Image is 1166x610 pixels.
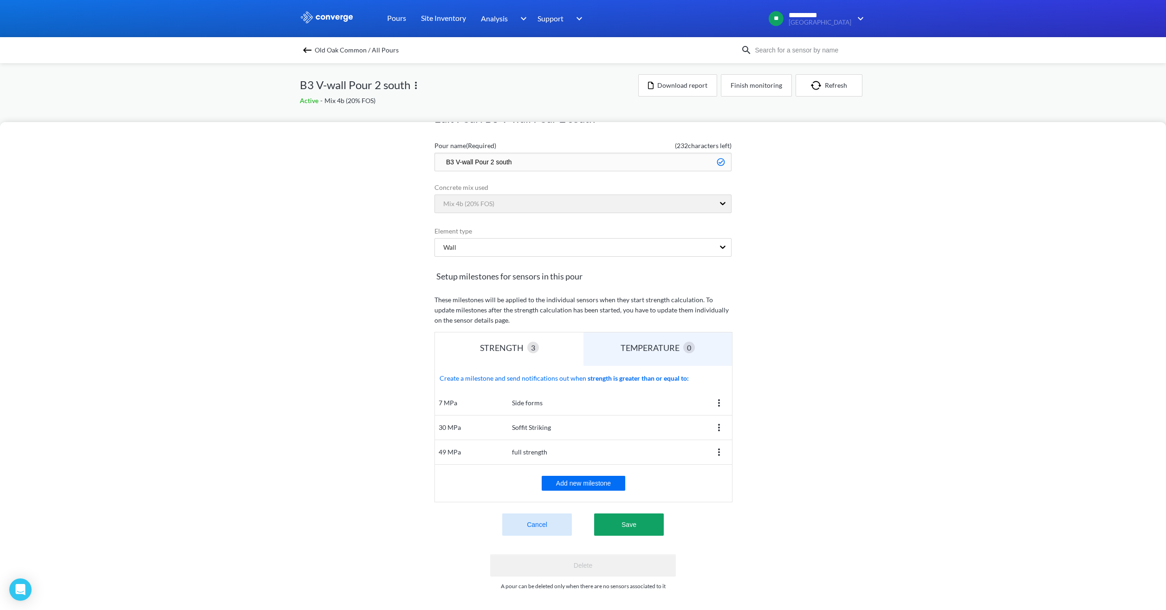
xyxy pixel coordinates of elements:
button: Delete [490,554,676,577]
span: 0 [687,342,691,353]
div: Side forms [512,398,723,408]
div: 49 MPa [435,447,512,457]
input: Search for a sensor by name [752,45,864,55]
span: Analysis [481,13,508,24]
div: 30 MPa [435,422,512,433]
button: Cancel [502,513,572,536]
div: Open Intercom Messenger [9,578,32,601]
img: downArrow.svg [851,13,866,24]
span: [GEOGRAPHIC_DATA] [789,19,851,26]
div: full strength [512,447,723,457]
button: Add new milestone [542,476,625,491]
span: Create a milestone and send notifications out when [436,373,732,383]
span: Old Oak Common / All Pours [315,44,399,57]
b: strength is greater than or equal to: [588,374,689,382]
img: more.svg [713,447,725,458]
img: downArrow.svg [570,13,585,24]
img: more.svg [713,422,725,433]
img: logo_ewhite.svg [300,11,354,23]
button: Save [594,513,664,536]
span: 3 [531,342,535,353]
img: more.svg [713,397,725,409]
span: Support [538,13,564,24]
img: backspace.svg [302,45,313,56]
div: TEMPERATURE [621,341,683,354]
p: These milestones will be applied to the individual sensors when they start strength calculation. ... [434,295,732,325]
div: 7 MPa [435,398,512,408]
p: A pour can be deleted only when there are no sensors associated to it [501,582,666,591]
label: Element type [434,226,732,236]
img: downArrow.svg [514,13,529,24]
img: icon-search.svg [741,45,752,56]
div: STRENGTH [480,341,527,354]
input: Type the pour name here [434,153,732,171]
div: Soffit Striking [512,422,723,433]
label: Pour name (Required) [434,141,583,151]
span: ( 232 characters left) [583,141,732,151]
div: Wall [436,242,456,253]
span: Setup milestones for sensors in this pour [434,270,732,283]
label: Concrete mix used [434,182,732,193]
